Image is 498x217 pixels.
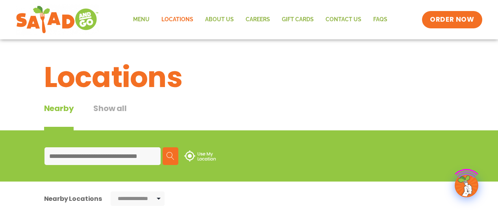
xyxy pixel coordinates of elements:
a: FAQs [367,11,393,29]
a: Locations [156,11,199,29]
a: Contact Us [320,11,367,29]
a: GIFT CARDS [276,11,320,29]
div: Tabbed content [44,102,146,130]
button: Show all [93,102,126,130]
a: Careers [240,11,276,29]
nav: Menu [127,11,393,29]
div: Nearby [44,102,74,130]
div: Nearby Locations [44,194,102,204]
span: ORDER NOW [430,15,474,24]
a: Menu [127,11,156,29]
h1: Locations [44,56,454,98]
a: About Us [199,11,240,29]
img: search.svg [167,152,174,160]
img: use-location.svg [184,150,216,161]
img: new-SAG-logo-768×292 [16,4,99,35]
a: ORDER NOW [422,11,482,28]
